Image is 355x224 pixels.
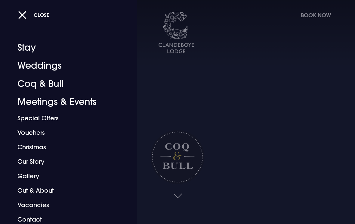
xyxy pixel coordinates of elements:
a: Vouchers [17,125,112,140]
a: Coq & Bull [17,75,112,93]
a: Meetings & Events [17,93,112,111]
a: Gallery [17,169,112,183]
a: Stay [17,39,112,57]
a: Christmas [17,140,112,154]
a: Weddings [17,57,112,75]
button: Close [18,9,49,21]
a: Our Story [17,154,112,169]
a: Special Offers [17,111,112,125]
a: Out & About [17,183,112,198]
a: Vacancies [17,198,112,212]
span: Close [34,12,49,18]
